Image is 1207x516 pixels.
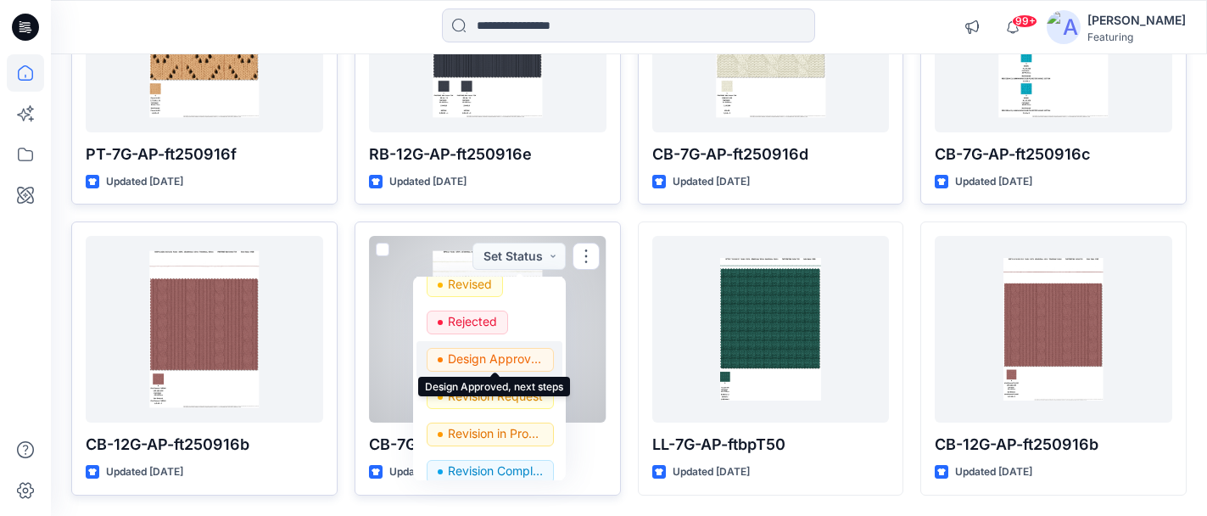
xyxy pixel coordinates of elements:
p: Updated [DATE] [673,173,750,191]
p: Revised [448,273,492,295]
p: Updated [DATE] [106,173,183,191]
p: CB-12G-AP-ft250916b [86,433,323,457]
img: avatar [1047,10,1081,44]
p: Updated [DATE] [955,173,1032,191]
a: CB-7G-AP-ft250916a [369,236,606,423]
p: CB-7G-AP-ft250916a [369,433,606,457]
p: Updated [DATE] [389,173,467,191]
p: Updated [DATE] [389,463,467,481]
a: LL-7G-AP-ftbpT50 [652,236,890,423]
span: 99+ [1012,14,1037,28]
p: Updated [DATE] [955,463,1032,481]
p: CB-7G-AP-ft250916d [652,143,890,166]
p: CB-7G-AP-ft250916c [935,143,1172,166]
p: RB-12G-AP-ft250916e [369,143,606,166]
p: Revision in Progress [448,423,543,445]
p: Revision Request [448,385,543,407]
p: Updated [DATE] [673,463,750,481]
p: Updated [DATE] [106,463,183,481]
div: [PERSON_NAME] [1087,10,1186,31]
div: Featuring [1087,31,1186,43]
a: CB-12G-AP-ft250916b [86,236,323,423]
p: PT-7G-AP-ft250916f [86,143,323,166]
p: Rejected [448,311,497,333]
p: Design Approved, next steps [448,348,543,370]
p: LL-7G-AP-ftbpT50 [652,433,890,457]
p: Revision Completed [448,460,543,482]
p: CB-12G-AP-ft250916b [935,433,1172,457]
a: CB-12G-AP-ft250916b [935,236,1172,423]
